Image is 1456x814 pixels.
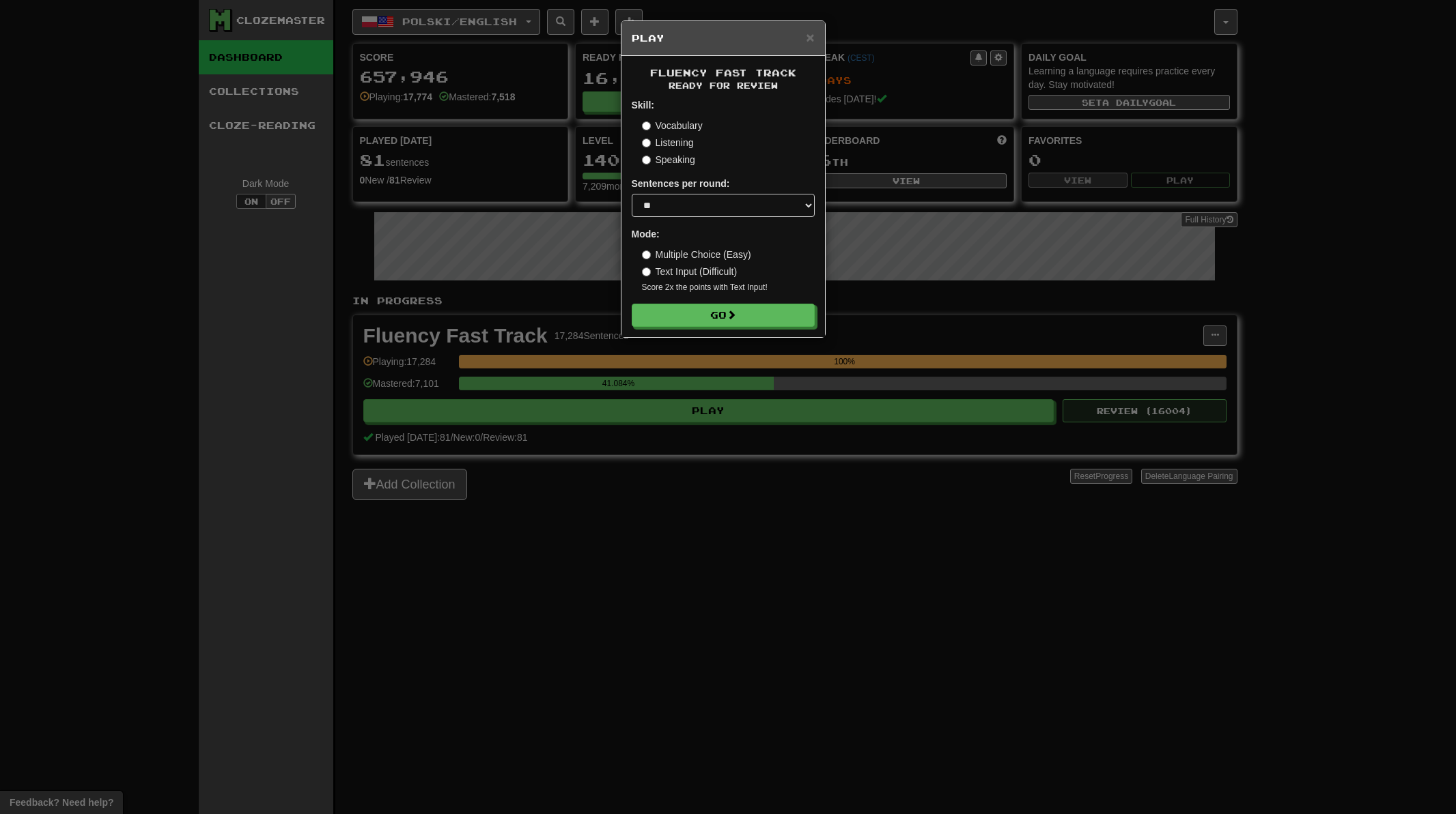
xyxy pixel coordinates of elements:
label: Sentences per round: [632,177,730,190]
small: Ready for Review [632,80,815,91]
input: Multiple Choice (Easy) [642,250,651,259]
button: Close [806,30,814,44]
input: Listening [642,139,651,147]
input: Text Input (Difficult) [642,267,651,276]
label: Speaking [642,153,695,166]
button: Go [632,304,815,327]
span: × [806,29,814,45]
label: Listening [642,136,694,149]
strong: Mode: [632,229,660,239]
small: Score 2x the points with Text Input ! [642,282,815,293]
h5: Play [632,31,815,45]
label: Text Input (Difficult) [642,265,738,278]
span: Fluency Fast Track [650,67,796,78]
input: Vocabulary [642,121,651,130]
label: Vocabulary [642,119,703,132]
strong: Skill: [632,100,654,111]
input: Speaking [642,156,651,164]
label: Multiple Choice (Easy) [642,248,751,261]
